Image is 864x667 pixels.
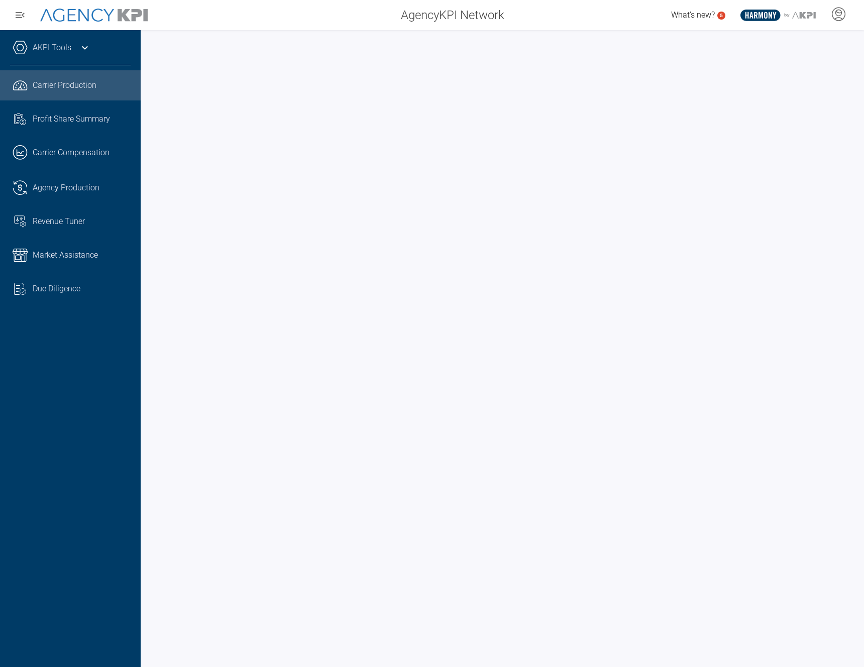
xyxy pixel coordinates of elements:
[33,79,96,91] span: Carrier Production
[671,10,715,20] span: What's new?
[40,9,148,22] img: AgencyKPI
[33,147,110,159] span: Carrier Compensation
[33,249,98,261] span: Market Assistance
[401,6,504,24] span: AgencyKPI Network
[33,283,80,295] span: Due Diligence
[717,12,725,20] a: 5
[33,42,71,54] a: AKPI Tools
[33,113,110,125] span: Profit Share Summary
[33,215,85,228] span: Revenue Tuner
[33,182,99,194] span: Agency Production
[720,13,723,18] text: 5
